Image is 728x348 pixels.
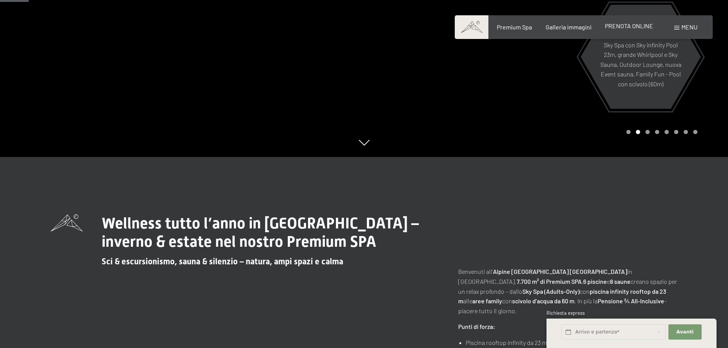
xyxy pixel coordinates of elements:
[668,324,701,340] button: Avanti
[684,130,688,134] div: Carousel Page 7
[517,278,582,285] strong: 7.700 m² di Premium SPA
[546,310,585,316] span: Richiesta express
[493,268,627,275] strong: Alpine [GEOGRAPHIC_DATA] [GEOGRAPHIC_DATA]
[676,329,694,335] span: Avanti
[466,338,677,348] li: Piscina rooftop infinity da 23 m e sauna panoramica (Adults-Only)
[102,257,343,266] span: Sci & escursionismo, sauna & silenzio – natura, ampi spazi e calma
[605,22,653,29] a: PRENOTA ONLINE
[472,297,502,304] strong: aree family
[636,130,640,134] div: Carousel Page 2 (Current Slide)
[580,4,701,109] a: Hot & New Sky Spa con Sky infinity Pool 23m, grande Whirlpool e Sky Sauna, Outdoor Lounge, nuova ...
[674,130,678,134] div: Carousel Page 6
[522,288,580,295] strong: Sky Spa (Adults-Only)
[512,297,574,304] strong: scivolo d’acqua da 60 m
[610,278,631,285] strong: 8 saune
[458,267,678,316] p: Benvenuti all’ in [GEOGRAPHIC_DATA]. , e creano spazio per un relax profondo – dallo con alle con...
[583,278,607,285] strong: 6 piscine
[497,23,532,31] a: Premium Spa
[624,130,697,134] div: Carousel Pagination
[598,297,664,304] strong: Pensione ¾ All-Inclusive
[599,40,682,89] p: Sky Spa con Sky infinity Pool 23m, grande Whirlpool e Sky Sauna, Outdoor Lounge, nuova Event saun...
[645,130,650,134] div: Carousel Page 3
[458,323,495,330] strong: Punti di forza:
[665,130,669,134] div: Carousel Page 5
[102,214,419,251] span: Wellness tutto l’anno in [GEOGRAPHIC_DATA] – inverno & estate nel nostro Premium SPA
[546,23,592,31] a: Galleria immagini
[693,130,697,134] div: Carousel Page 8
[681,23,697,31] span: Menu
[626,130,631,134] div: Carousel Page 1
[655,130,659,134] div: Carousel Page 4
